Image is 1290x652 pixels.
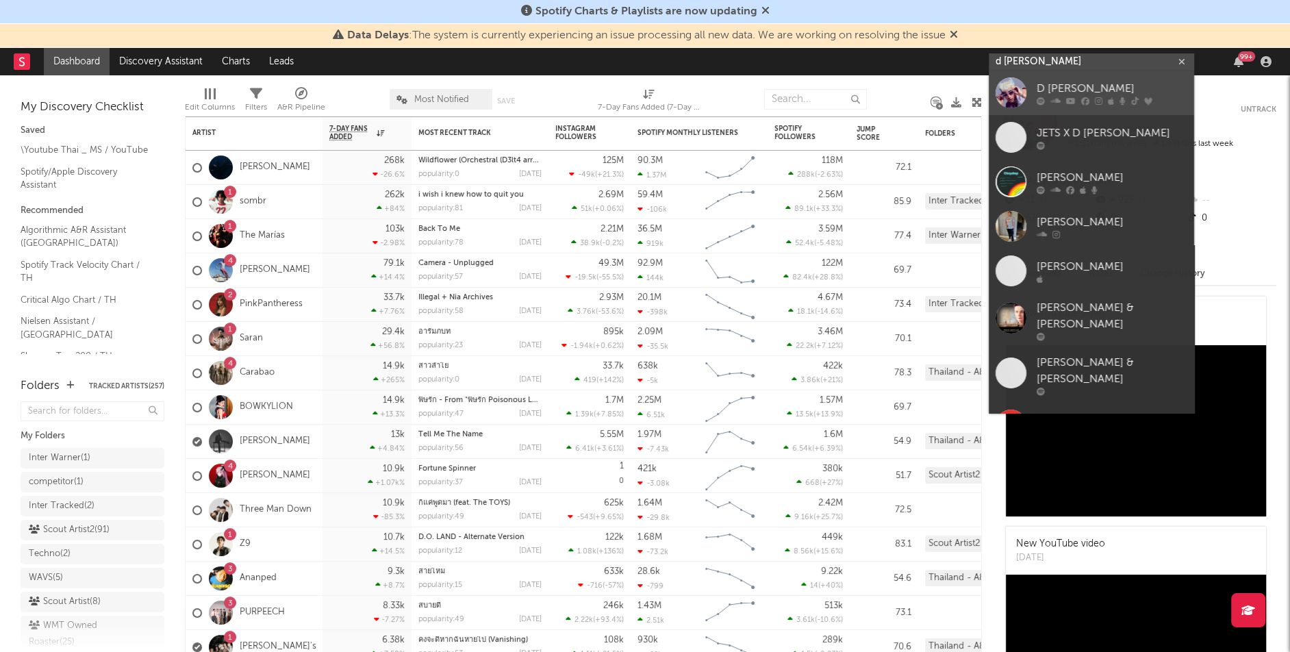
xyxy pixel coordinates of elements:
[1185,192,1276,210] div: --
[382,327,405,336] div: 29.4k
[21,314,151,342] a: Nielsen Assistant / [GEOGRAPHIC_DATA]
[418,171,459,178] div: popularity: 0
[818,293,843,302] div: 4.67M
[519,273,542,281] div: [DATE]
[699,288,761,322] svg: Chart title
[637,308,668,316] div: -398k
[814,445,841,453] span: +6.39 %
[818,499,843,507] div: 2.42M
[792,274,812,281] span: 82.4k
[519,205,542,212] div: [DATE]
[29,450,90,466] div: Inter Warner ( 1 )
[519,342,542,349] div: [DATE]
[699,322,761,356] svg: Chart title
[418,239,464,247] div: popularity: 78
[385,225,405,234] div: 103k
[21,292,151,308] a: Critical Algo Chart / TH
[599,293,624,302] div: 2.93M
[637,190,663,199] div: 59.4M
[1037,412,1187,429] div: [PERSON_NAME]
[21,428,164,444] div: My Folders
[347,30,409,41] span: Data Delays
[29,498,94,514] div: Inter Tracked ( 2 )
[637,464,657,473] div: 421k
[787,410,843,418] div: ( )
[372,410,405,418] div: +13.3 %
[110,48,212,75] a: Discovery Assistant
[240,230,285,242] a: The Marías
[602,240,622,247] span: -0.2 %
[29,570,63,586] div: WAVS ( 5 )
[561,341,624,350] div: ( )
[1234,56,1243,67] button: 99+
[21,203,164,219] div: Recommended
[774,125,822,141] div: Spotify Followers
[566,444,624,453] div: ( )
[816,240,841,247] span: -5.48 %
[418,129,521,137] div: Most Recent Track
[785,204,843,213] div: ( )
[598,308,622,316] span: -53.6 %
[823,362,843,371] div: 422k
[418,499,510,507] a: ก็แค่พูดมา (feat. The TOYS)
[566,273,624,281] div: ( )
[600,225,624,234] div: 2.21M
[1241,103,1276,116] button: Untrack
[519,513,542,521] div: [DATE]
[29,546,71,562] div: Techno ( 2 )
[598,99,700,116] div: 7-Day Fans Added (7-Day Fans Added)
[989,348,1194,403] a: [PERSON_NAME] & [PERSON_NAME]
[240,573,277,584] a: Ananped
[796,411,813,418] span: 13.5k
[637,225,662,234] div: 36.5M
[418,534,524,541] a: D.O. LAND - Alternate Version
[418,568,445,575] a: สายไหม
[372,170,405,179] div: -26.6 %
[637,362,658,371] div: 638k
[989,204,1194,249] a: [PERSON_NAME]
[574,274,596,281] span: -19.5k
[637,293,661,302] div: 20.1M
[519,239,542,247] div: [DATE]
[383,499,405,507] div: 10.9k
[794,205,813,213] span: 89.1k
[598,377,622,384] span: +142 %
[418,225,542,233] div: Back To Me
[383,362,405,371] div: 14.9k
[383,259,405,268] div: 79.1k
[637,396,661,405] div: 2.25M
[21,520,164,540] a: Scout Artist2(91)
[572,204,624,213] div: ( )
[240,401,293,413] a: BOWKYLION
[699,185,761,219] svg: Chart title
[989,249,1194,293] a: [PERSON_NAME]
[1238,51,1255,62] div: 99 +
[699,151,761,185] svg: Chart title
[989,53,1194,71] input: Search for artists
[857,262,911,279] div: 69.7
[414,95,469,104] span: Most Notified
[29,522,110,538] div: Scout Artist2 ( 91 )
[620,462,624,471] div: 1
[568,512,624,521] div: ( )
[555,459,624,492] div: 0
[816,342,841,350] span: +7.12 %
[418,225,460,233] a: Back To Me
[383,396,405,405] div: 14.9k
[21,378,60,394] div: Folders
[637,156,663,165] div: 90.3M
[857,502,911,518] div: 72.5
[240,162,310,173] a: [PERSON_NAME]
[418,499,542,507] div: ก็แค่พูดมา (feat. The TOYS)
[857,125,891,142] div: Jump Score
[418,602,441,610] a: สบายดี
[418,191,542,199] div: i wish i knew how to quit you
[989,160,1194,204] a: [PERSON_NAME]
[21,472,164,492] a: competitor(1)
[1037,258,1187,275] div: [PERSON_NAME]
[581,205,592,213] span: 51k
[699,459,761,493] svg: Chart title
[1037,300,1187,333] div: [PERSON_NAME] & [PERSON_NAME]
[815,205,841,213] span: +33.3 %
[989,71,1194,115] a: D [PERSON_NAME]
